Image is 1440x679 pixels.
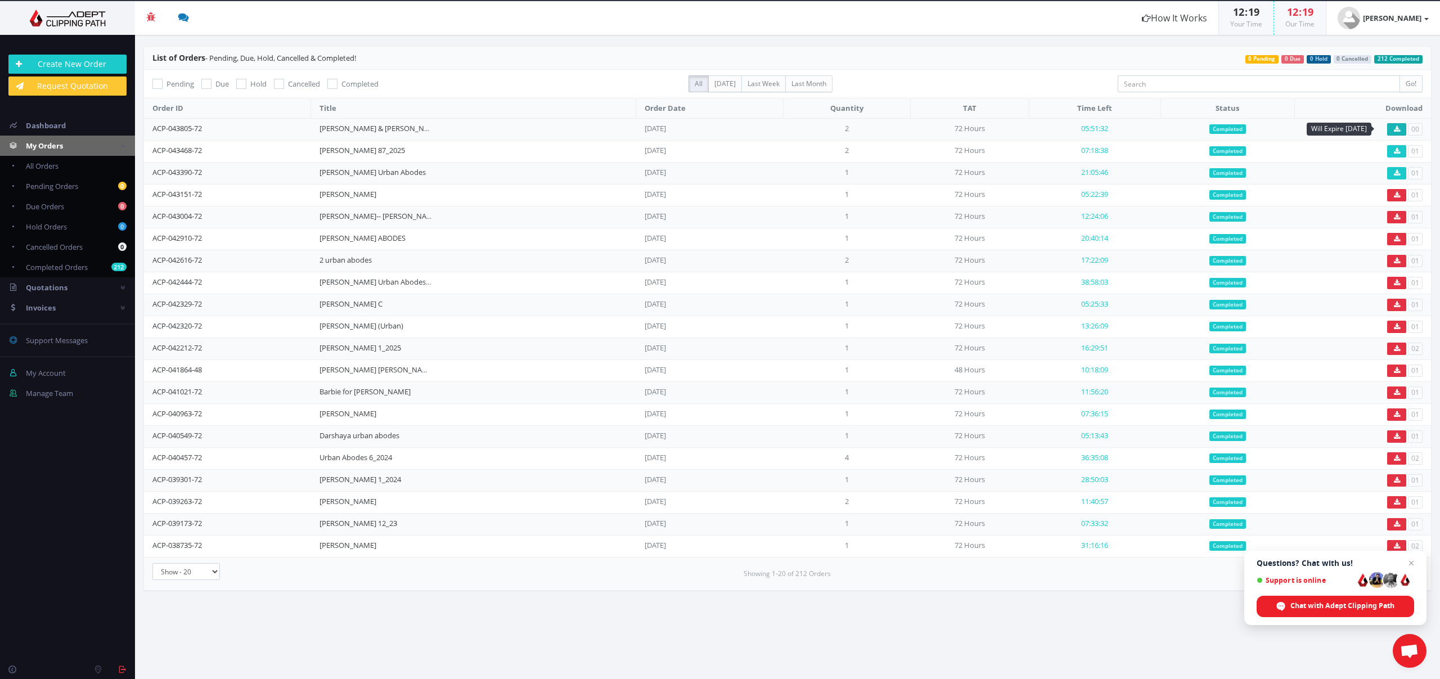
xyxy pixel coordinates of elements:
td: [DATE] [636,272,783,294]
a: ACP-042444-72 [152,277,202,287]
span: Close chat [1405,556,1418,570]
span: Completed [1209,519,1246,529]
span: Support Messages [26,335,88,345]
th: Time Left [1029,98,1161,119]
td: 05:51:32 [1029,118,1161,140]
div: Chat with Adept Clipping Path [1257,596,1414,617]
span: Quantity [830,103,863,113]
span: Due [215,79,229,89]
td: 07:33:32 [1029,513,1161,535]
a: [PERSON_NAME] [319,540,376,550]
td: 72 Hours [910,316,1029,338]
td: 72 Hours [910,338,1029,359]
td: [DATE] [636,184,783,206]
td: 72 Hours [910,250,1029,272]
a: ACP-039173-72 [152,518,202,528]
span: Completed [1209,168,1246,178]
span: Completed [1209,278,1246,288]
span: 0 Cancelled [1334,55,1372,64]
a: [PERSON_NAME] 1_2025 [319,343,401,353]
th: Order Date [636,98,783,119]
span: Completed [1209,541,1246,551]
span: All Orders [26,161,58,171]
strong: [PERSON_NAME] [1363,13,1421,23]
span: Pending [166,79,194,89]
td: 1 [783,425,910,447]
a: 2 urban abodes [319,255,372,265]
span: Invoices [26,303,56,313]
td: 72 Hours [910,403,1029,425]
a: [PERSON_NAME] ABODES [319,233,406,243]
span: Completed [1209,388,1246,398]
td: [DATE] [636,250,783,272]
a: ACP-042910-72 [152,233,202,243]
td: [DATE] [636,403,783,425]
td: 72 Hours [910,118,1029,140]
td: 1 [783,228,910,250]
a: ACP-043004-72 [152,211,202,221]
span: Support is online [1257,576,1351,584]
td: [DATE] [636,338,783,359]
span: Completed [1209,234,1246,244]
td: [DATE] [636,425,783,447]
span: Chat with Adept Clipping Path [1290,601,1394,611]
div: Will Expire [DATE] [1307,123,1371,136]
a: ACP-043468-72 [152,145,202,155]
td: 1 [783,272,910,294]
a: How It Works [1131,1,1218,35]
td: 72 Hours [910,491,1029,513]
td: 1 [783,359,910,381]
td: 1 [783,403,910,425]
a: ACP-042320-72 [152,321,202,331]
td: [DATE] [636,294,783,316]
div: Open chat [1393,634,1426,668]
small: Our Time [1285,19,1315,29]
label: Last Month [785,75,832,92]
td: [DATE] [636,469,783,491]
td: 12:24:06 [1029,206,1161,228]
td: 1 [783,381,910,403]
a: ACP-038735-72 [152,540,202,550]
td: 36:35:08 [1029,447,1161,469]
span: Completed [1209,212,1246,222]
span: 12 [1233,5,1244,19]
span: 12 [1287,5,1298,19]
span: Quotations [26,282,67,293]
td: 1 [783,162,910,184]
small: Your Time [1230,19,1262,29]
a: [PERSON_NAME]-- [PERSON_NAME] [319,211,439,221]
span: Questions? Chat with us! [1257,559,1414,568]
a: ACP-039263-72 [152,496,202,506]
span: Completed [341,79,379,89]
td: [DATE] [636,535,783,557]
label: All [688,75,709,92]
th: TAT [910,98,1029,119]
a: [PERSON_NAME] [1326,1,1440,35]
b: 0 [118,242,127,251]
span: : [1298,5,1302,19]
a: ACP-040457-72 [152,452,202,462]
td: [DATE] [636,228,783,250]
td: [DATE] [636,140,783,162]
td: [DATE] [636,447,783,469]
td: 72 Hours [910,535,1029,557]
td: 72 Hours [910,272,1029,294]
span: : [1244,5,1248,19]
a: [PERSON_NAME] [PERSON_NAME] [319,365,435,375]
span: Hold Orders [26,222,67,232]
td: 72 Hours [910,469,1029,491]
td: 1 [783,469,910,491]
span: Completed [1209,300,1246,310]
input: Go! [1399,75,1423,92]
td: 2 [783,250,910,272]
td: 07:18:38 [1029,140,1161,162]
td: [DATE] [636,513,783,535]
label: [DATE] [708,75,742,92]
td: 72 Hours [910,294,1029,316]
a: [PERSON_NAME] & [PERSON_NAME] [DATE] [319,123,465,133]
a: [PERSON_NAME] 87_2025 [319,145,405,155]
span: Completed Orders [26,262,88,272]
span: Cancelled Orders [26,242,83,252]
span: 212 Completed [1374,55,1423,64]
a: Barbie for [PERSON_NAME] [319,386,411,397]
